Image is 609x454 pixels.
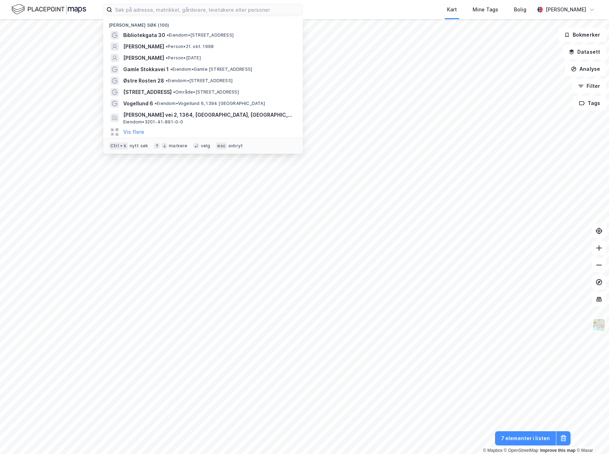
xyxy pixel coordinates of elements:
[112,4,302,15] input: Søk på adresse, matrikkel, gårdeiere, leietakere eller personer
[130,143,149,149] div: nytt søk
[558,28,606,42] button: Bokmerker
[123,99,153,108] span: Vogellund 6
[11,3,86,16] img: logo.f888ab2527a4732fd821a326f86c7f29.svg
[573,420,609,454] div: Kontrollprogram for chat
[166,78,233,84] span: Eiendom • [STREET_ADDRESS]
[123,42,164,51] span: [PERSON_NAME]
[565,62,606,76] button: Analyse
[201,143,210,149] div: velg
[103,17,303,30] div: [PERSON_NAME] søk (100)
[228,143,243,149] div: avbryt
[473,5,498,14] div: Mine Tags
[166,44,168,49] span: •
[563,45,606,59] button: Datasett
[166,55,168,60] span: •
[483,448,503,453] a: Mapbox
[155,101,265,106] span: Eiendom • Vogellund 6, 1394 [GEOGRAPHIC_DATA]
[123,119,183,125] span: Eiendom • 3201-41-891-0-0
[166,78,168,83] span: •
[109,142,128,149] div: Ctrl + k
[166,55,201,61] span: Person • [DATE]
[504,448,538,453] a: OpenStreetMap
[166,44,214,49] span: Person • 21. okt. 1998
[123,111,294,119] span: [PERSON_NAME] vei 2, 1364, [GEOGRAPHIC_DATA], [GEOGRAPHIC_DATA]
[123,88,172,96] span: [STREET_ADDRESS]
[546,5,586,14] div: [PERSON_NAME]
[123,31,165,39] span: Bibliotekgata 30
[173,89,175,95] span: •
[216,142,227,149] div: esc
[167,32,169,38] span: •
[123,128,144,136] button: Vis flere
[123,76,164,85] span: Østre Rosten 28
[123,54,164,62] span: [PERSON_NAME]
[573,420,609,454] iframe: Chat Widget
[573,96,606,110] button: Tags
[169,143,187,149] div: markere
[173,89,239,95] span: Område • [STREET_ADDRESS]
[167,32,234,38] span: Eiendom • [STREET_ADDRESS]
[155,101,157,106] span: •
[592,318,606,332] img: Z
[540,448,576,453] a: Improve this map
[514,5,526,14] div: Bolig
[123,65,169,74] span: Gamle Stokkavei 1
[170,67,252,72] span: Eiendom • Gamle [STREET_ADDRESS]
[572,79,606,93] button: Filter
[170,67,172,72] span: •
[495,431,556,445] button: 7 elementer i listen
[447,5,457,14] div: Kart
